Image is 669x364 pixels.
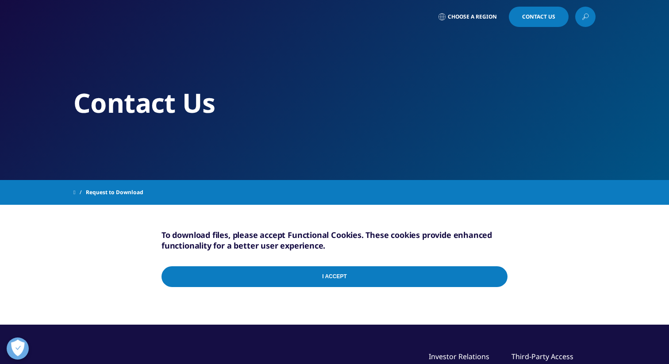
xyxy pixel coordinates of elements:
[509,7,569,27] a: Contact Us
[511,352,573,361] a: Third-Party Access
[161,266,508,287] input: I Accept
[7,337,29,360] button: Open Preferences
[73,86,596,119] h2: Contact Us
[522,14,555,19] span: Contact Us
[429,352,489,361] a: Investor Relations
[161,230,508,251] h5: To download files, please accept Functional Cookies. These cookies provide enhanced functionality...
[448,13,497,20] span: Choose a Region
[86,184,143,200] span: Request to Download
